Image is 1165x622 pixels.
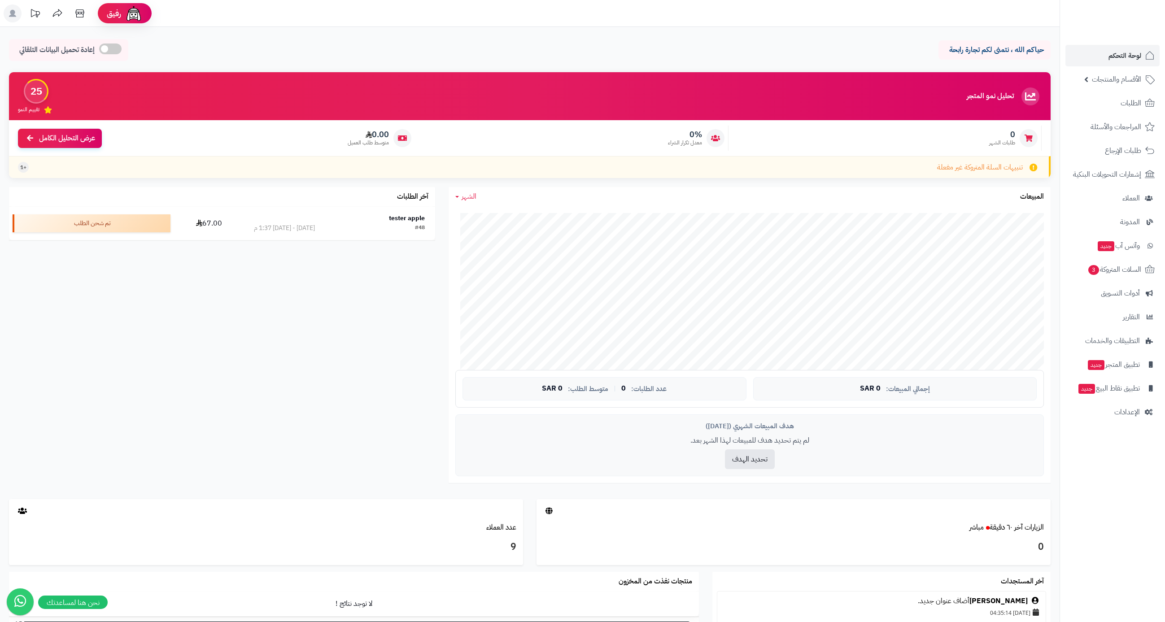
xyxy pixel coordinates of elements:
span: أدوات التسويق [1101,287,1140,300]
div: #48 [415,224,425,233]
a: الزيارات آخر ٦٠ دقيقةمباشر [969,522,1044,533]
span: تطبيق نقاط البيع [1078,382,1140,395]
a: الإعدادات [1065,401,1160,423]
a: إشعارات التحويلات البنكية [1065,164,1160,185]
a: العملاء [1065,187,1160,209]
span: التطبيقات والخدمات [1085,335,1140,347]
h3: 0 [543,539,1044,555]
span: طلبات الإرجاع [1105,144,1141,157]
a: التطبيقات والخدمات [1065,330,1160,352]
span: جديد [1088,360,1104,370]
td: 67.00 [174,207,244,240]
button: تحديد الهدف [725,449,775,469]
h3: المبيعات [1020,193,1044,201]
span: لوحة التحكم [1108,49,1141,62]
a: تحديثات المنصة [24,4,46,25]
div: تم شحن الطلب [13,214,170,232]
strong: tester apple [389,213,425,223]
span: وآتس آب [1097,239,1140,252]
span: الطلبات [1121,97,1141,109]
span: عدد الطلبات: [631,385,667,393]
div: [DATE] - [DATE] 1:37 م [254,224,315,233]
a: وآتس آبجديد [1065,235,1160,257]
p: حياكم الله ، نتمنى لكم تجارة رابحة [945,45,1044,55]
span: السلات المتروكة [1087,263,1141,276]
span: تنبيهات السلة المتروكة غير مفعلة [937,162,1023,173]
a: تطبيق المتجرجديد [1065,354,1160,375]
span: إشعارات التحويلات البنكية [1073,168,1141,181]
div: [DATE] 04:35:14 [722,606,1041,619]
span: جديد [1078,384,1095,394]
a: المراجعات والأسئلة [1065,116,1160,138]
div: أضاف عنوان جديد. [722,596,1041,606]
span: 0% [668,130,702,139]
h3: 9 [16,539,516,555]
span: جديد [1098,241,1114,251]
a: [PERSON_NAME] [969,596,1028,606]
a: عدد العملاء [486,522,516,533]
span: إجمالي المبيعات: [886,385,930,393]
img: ai-face.png [125,4,143,22]
a: عرض التحليل الكامل [18,129,102,148]
span: الشهر [462,191,476,202]
a: لوحة التحكم [1065,45,1160,66]
span: العملاء [1122,192,1140,204]
span: عرض التحليل الكامل [39,133,95,144]
span: 0 [989,130,1015,139]
h3: آخر المستجدات [1001,578,1044,586]
small: مباشر [969,522,984,533]
p: لم يتم تحديد هدف للمبيعات لهذا الشهر بعد. [463,435,1037,446]
span: | [614,385,616,392]
span: المدونة [1120,216,1140,228]
span: 0.00 [348,130,389,139]
span: 0 SAR [542,385,563,393]
span: معدل تكرار الشراء [668,139,702,147]
td: لا توجد نتائج ! [9,592,699,616]
div: هدف المبيعات الشهري ([DATE]) [463,422,1037,431]
span: تطبيق المتجر [1087,358,1140,371]
img: logo-2.png [1104,24,1156,43]
span: طلبات الشهر [989,139,1015,147]
h3: منتجات نفذت من المخزون [619,578,692,586]
a: السلات المتروكة3 [1065,259,1160,280]
span: الإعدادات [1114,406,1140,418]
span: 0 SAR [860,385,881,393]
span: 0 [621,385,626,393]
span: المراجعات والأسئلة [1091,121,1141,133]
span: +1 [20,164,26,171]
a: طلبات الإرجاع [1065,140,1160,161]
a: التقارير [1065,306,1160,328]
span: متوسط الطلب: [568,385,608,393]
a: الطلبات [1065,92,1160,114]
span: 3 [1088,265,1099,275]
a: أدوات التسويق [1065,283,1160,304]
a: تطبيق نقاط البيعجديد [1065,378,1160,399]
span: الأقسام والمنتجات [1092,73,1141,86]
span: متوسط طلب العميل [348,139,389,147]
h3: تحليل نمو المتجر [967,92,1014,100]
a: المدونة [1065,211,1160,233]
span: إعادة تحميل البيانات التلقائي [19,45,95,55]
span: رفيق [107,8,121,19]
h3: آخر الطلبات [397,193,428,201]
span: تقييم النمو [18,106,39,113]
span: التقارير [1123,311,1140,323]
a: الشهر [455,191,476,202]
